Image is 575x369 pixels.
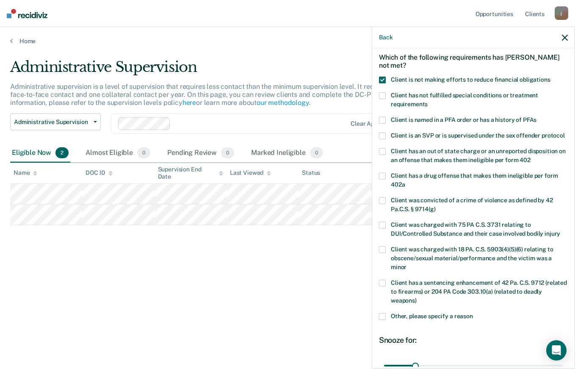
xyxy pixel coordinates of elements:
[166,144,236,162] div: Pending Review
[379,34,393,41] button: Back
[10,37,565,45] a: Home
[84,144,152,162] div: Almost Eligible
[7,9,47,18] img: Recidiviz
[221,147,234,158] span: 0
[257,99,309,107] a: our methodology
[14,118,90,126] span: Administrative Supervision
[55,147,69,158] span: 2
[391,116,536,123] span: Client is named in a PFA order or has a history of PFAs
[10,144,70,162] div: Eligible Now
[14,169,37,176] div: Name
[391,197,553,212] span: Client was convicted of a crime of violence as defined by 42 Pa.C.S. § 9714(g)
[391,148,566,163] span: Client has an out of state charge or an unreported disposition on an offense that makes them inel...
[391,279,567,304] span: Client has a sentencing enhancement of 42 Pa. C.S. 9712 (related to firearms) or 204 PA Code 303....
[379,47,568,76] div: Which of the following requirements has [PERSON_NAME] not met?
[86,169,113,176] div: DOC ID
[182,99,196,107] a: here
[391,221,560,237] span: Client was charged with 75 PA C.S. 3731 relating to DUI/Controlled Substance and their case invol...
[230,169,271,176] div: Last Viewed
[302,169,320,176] div: Status
[249,144,325,162] div: Marked Ineligible
[391,92,538,107] span: Client has not fulfilled special conditions or treatment requirements
[351,120,387,127] div: Clear agents
[10,83,432,107] p: Administrative supervision is a level of supervision that requires less contact than the minimum ...
[391,76,550,83] span: Client is not making efforts to reduce financial obligations
[391,246,553,270] span: Client was charged with 18 PA. C.S. 5903(4)(5)(6) relating to obscene/sexual material/performance...
[391,132,565,139] span: Client is an SVP or is supervised under the sex offender protocol
[10,58,442,83] div: Administrative Supervision
[391,313,473,319] span: Other, please specify a reason
[310,147,323,158] span: 0
[546,340,567,361] div: Open Intercom Messenger
[555,6,568,20] div: j
[137,147,150,158] span: 0
[158,166,223,180] div: Supervision End Date
[379,336,568,345] div: Snooze for:
[391,172,558,188] span: Client has a drug offense that makes them ineligible per form 402a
